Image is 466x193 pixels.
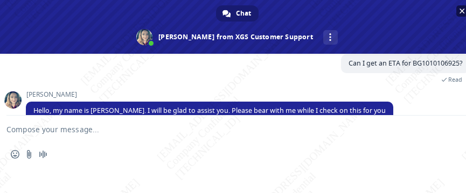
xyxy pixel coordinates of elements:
[11,150,19,159] span: Insert an emoji
[448,76,462,83] span: Read
[236,5,251,22] span: Chat
[25,150,33,159] span: Send a file
[349,59,462,68] span: Can I get an ETA for BG1010106925?
[33,106,386,115] span: Hello, my name is [PERSON_NAME]. I will be glad to assist you. Please bear with me while I check ...
[26,91,393,98] span: [PERSON_NAME]
[39,150,47,159] span: Audio message
[216,5,259,22] a: Chat
[6,116,442,142] textarea: Compose your message...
